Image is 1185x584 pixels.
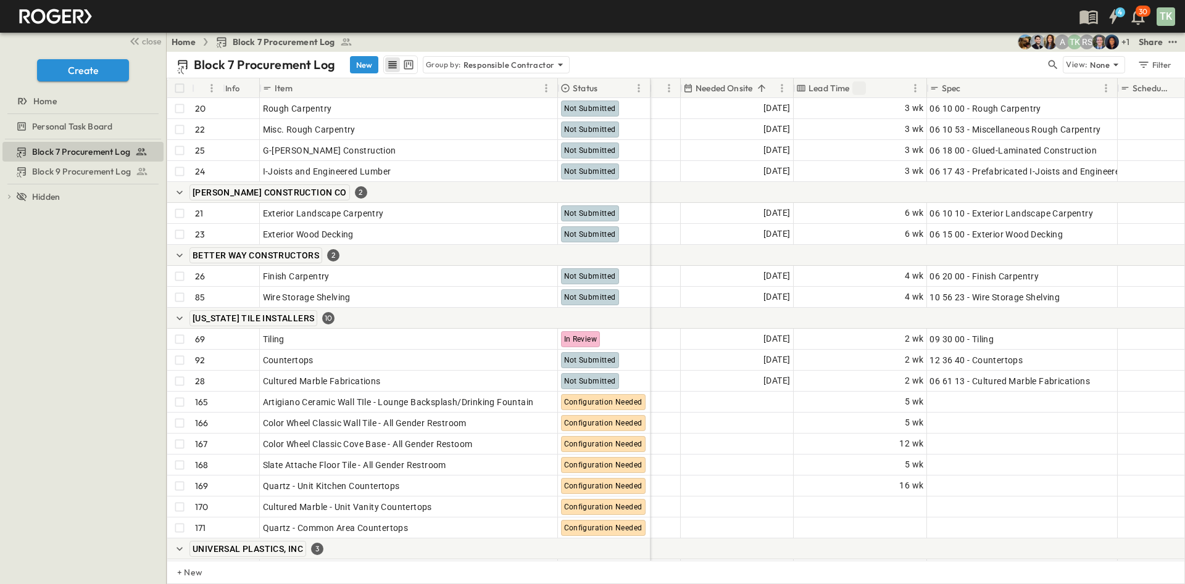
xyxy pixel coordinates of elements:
[195,438,208,450] p: 167
[564,482,642,490] span: Configuration Needed
[355,186,367,199] div: 2
[905,143,924,157] span: 3 wk
[1055,35,1070,49] div: Anna Gomez (agomez@guzmangc.com)
[263,333,285,345] span: Tiling
[929,144,1097,157] span: 06 18 00 - Glued-Laminated Construction
[852,81,866,95] button: Sort
[193,313,314,323] span: [US_STATE] TILE INSTALLERS
[464,59,555,71] p: Responsible Contractor
[177,566,185,578] p: + New
[908,81,923,96] button: Menu
[223,78,260,98] div: Info
[311,543,323,555] div: 3
[1092,35,1107,49] img: Jared Salin (jsalin@cahill-sf.com)
[905,416,924,430] span: 5 wk
[204,81,219,96] button: Menu
[142,35,161,47] span: close
[385,57,400,72] button: row view
[905,164,924,178] span: 3 wk
[905,122,924,136] span: 3 wk
[929,333,994,345] span: 09 30 00 - Tiling
[905,395,924,409] span: 5 wk
[193,187,347,197] span: [PERSON_NAME] CONSTRUCTION CO
[763,353,790,367] span: [DATE]
[899,437,923,451] span: 12 wk
[1042,35,1057,49] img: Kim Bowen (kbowen@cahill-sf.com)
[564,293,616,302] span: Not Submitted
[1090,59,1110,71] p: None
[1165,35,1180,49] button: test
[225,71,240,105] div: Info
[193,250,319,260] span: BETTER WAY CONSTRUCTORS
[263,144,396,157] span: G-[PERSON_NAME] Construction
[963,81,977,95] button: Sort
[942,82,961,94] p: Spec
[564,272,616,281] span: Not Submitted
[1066,58,1087,72] p: View:
[263,459,446,471] span: Slate Attache Floor Tile - All Gender Restroom
[1139,7,1147,17] p: 30
[263,501,432,513] span: Cultured Marble - Unit Vanity Countertops
[401,57,416,72] button: kanban view
[929,165,1158,178] span: 06 17 43 - Prefabricated I-Joists and Engineered Lumber
[1155,6,1176,27] button: TK
[763,269,790,283] span: [DATE]
[929,375,1090,387] span: 06 61 13 - Cultured Marble Fabrications
[197,81,210,95] button: Sort
[32,120,112,133] span: Personal Task Board
[195,501,209,513] p: 170
[263,123,355,136] span: Misc. Rough Carpentry
[195,291,205,303] p: 85
[350,56,378,73] button: New
[195,522,206,534] p: 171
[929,207,1093,220] span: 06 10 10 - Exterior Landscape Carpentry
[263,396,534,408] span: Artigiano Ceramic Wall TIle - Lounge Backsplash/Drinking Fountain
[564,377,616,385] span: Not Submitted
[905,353,924,367] span: 2 wk
[1030,35,1045,49] img: Anthony Vazquez (avazquez@cahill-sf.com)
[662,81,676,96] button: Menu
[195,354,205,366] p: 92
[564,524,642,532] span: Configuration Needed
[263,270,330,282] span: Finish Carpentry
[905,374,924,388] span: 2 wk
[192,78,223,98] div: #
[295,81,309,95] button: Sort
[2,163,161,180] a: Block 9 Procurement Log
[1139,36,1163,48] div: Share
[1121,36,1134,48] p: + 1
[905,227,924,241] span: 6 wk
[929,228,1063,241] span: 06 15 00 - Exterior Wood Decking
[1067,35,1082,49] div: Teddy Khuong (tkhuong@guzmangc.com)
[564,461,642,469] span: Configuration Needed
[775,81,789,96] button: Menu
[755,81,768,95] button: Sort
[564,209,616,218] span: Not Submitted
[195,333,205,345] p: 69
[172,36,196,48] a: Home
[905,290,924,304] span: 4 wk
[696,82,752,94] p: Needed Onsite
[905,332,924,346] span: 2 wk
[573,82,597,94] p: Status
[2,162,164,181] div: Block 9 Procurement Logtest
[929,354,1023,366] span: 12 36 40 - Countertops
[564,503,642,511] span: Configuration Needed
[809,82,850,94] p: Lead Time
[37,59,129,81] button: Create
[564,398,642,406] span: Configuration Needed
[929,291,1060,303] span: 10 56 23 - Wire Storage Shelving
[194,56,335,73] p: Block 7 Procurement Log
[600,81,613,95] button: Sort
[929,123,1100,136] span: 06 10 53 - Miscellaneous Rough Carpentry
[195,144,205,157] p: 25
[32,191,60,203] span: Hidden
[763,143,790,157] span: [DATE]
[763,164,790,178] span: [DATE]
[193,544,303,554] span: UNIVERSAL PLASTICS, INC
[275,82,293,94] p: Item
[564,419,642,427] span: Configuration Needed
[215,36,352,48] a: Block 7 Procurement Log
[1157,7,1175,26] div: TK
[763,101,790,115] span: [DATE]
